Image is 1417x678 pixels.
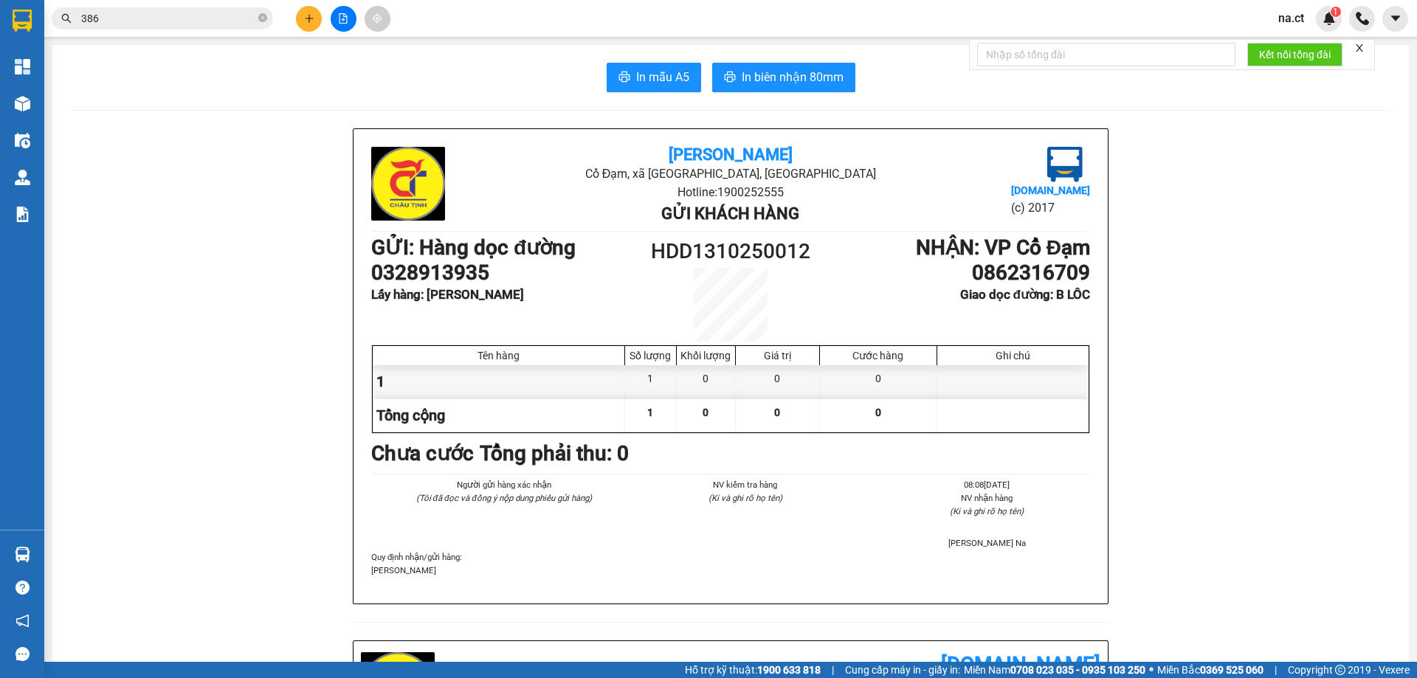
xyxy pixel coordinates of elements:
img: logo.jpg [371,147,445,221]
b: Gửi khách hàng [661,204,799,223]
span: Miền Bắc [1157,662,1263,678]
span: message [15,647,30,661]
strong: 0708 023 035 - 0935 103 250 [1010,664,1145,676]
li: 08:08[DATE] [884,478,1090,491]
input: Nhập số tổng đài [977,43,1235,66]
span: Miền Nam [964,662,1145,678]
li: (c) 2017 [1011,198,1090,217]
button: file-add [331,6,356,32]
button: caret-down [1382,6,1408,32]
span: caret-down [1389,12,1402,25]
span: | [1275,662,1277,678]
i: (Kí và ghi rõ họ tên) [708,493,782,503]
img: warehouse-icon [15,133,30,148]
li: Hotline: 1900252555 [491,183,970,201]
li: [PERSON_NAME] Na [884,536,1090,550]
div: 0 [820,365,937,398]
img: logo.jpg [1047,147,1083,182]
span: search [61,13,72,24]
b: GỬI : Hàng dọc đường [371,235,576,260]
div: Quy định nhận/gửi hàng : [371,550,1090,577]
span: na.ct [1266,9,1316,27]
img: warehouse-icon [15,96,30,111]
div: Tên hàng [376,350,621,362]
span: close [1354,43,1365,53]
span: Kết nối tổng đài [1259,46,1331,63]
b: Lấy hàng : [PERSON_NAME] [371,287,524,302]
input: Tìm tên, số ĐT hoặc mã đơn [81,10,255,27]
b: [DOMAIN_NAME] [941,652,1100,677]
img: warehouse-icon [15,547,30,562]
strong: 1900 633 818 [757,664,821,676]
img: logo-vxr [13,10,32,32]
span: printer [618,71,630,85]
span: 0 [703,407,708,418]
span: close-circle [258,12,267,26]
li: NV nhận hàng [884,491,1090,505]
img: warehouse-icon [15,170,30,185]
span: Tổng cộng [376,407,445,424]
span: copyright [1335,665,1345,675]
span: close-circle [258,13,267,22]
b: Giao dọc đường: B LÔC [960,287,1090,302]
div: 0 [677,365,736,398]
span: Hỗ trợ kỹ thuật: [685,662,821,678]
b: Tổng phải thu: 0 [480,441,629,466]
span: question-circle [15,581,30,595]
b: Chưa cước [371,441,474,466]
div: Số lượng [629,350,672,362]
li: Người gửi hàng xác nhận [401,478,607,491]
li: Cổ Đạm, xã [GEOGRAPHIC_DATA], [GEOGRAPHIC_DATA] [491,165,970,183]
div: 0 [736,365,820,398]
span: aim [372,13,382,24]
span: | [832,662,834,678]
span: 1 [1333,7,1338,17]
span: 0 [774,407,780,418]
p: [PERSON_NAME] [371,564,1090,577]
span: Cung cấp máy in - giấy in: [845,662,960,678]
h1: HDD1310250012 [641,235,821,268]
button: Kết nối tổng đài [1247,43,1342,66]
span: In biên nhận 80mm [742,68,844,86]
div: Giá trị [739,350,816,362]
span: plus [304,13,314,24]
h1: 0862316709 [821,260,1090,286]
button: aim [365,6,390,32]
i: (Tôi đã đọc và đồng ý nộp dung phiếu gửi hàng) [416,493,592,503]
b: [PERSON_NAME] [669,145,793,164]
b: NHẬN : VP Cổ Đạm [916,235,1090,260]
button: plus [296,6,322,32]
span: 1 [647,407,653,418]
span: notification [15,614,30,628]
span: ⚪️ [1149,667,1154,673]
button: printerIn biên nhận 80mm [712,63,855,92]
div: Khối lượng [680,350,731,362]
i: (Kí và ghi rõ họ tên) [950,506,1024,516]
span: In mẫu A5 [636,68,689,86]
img: icon-new-feature [1323,12,1336,25]
div: 1 [625,365,677,398]
div: Ghi chú [941,350,1085,362]
img: dashboard-icon [15,59,30,75]
img: solution-icon [15,207,30,222]
div: Cước hàng [824,350,933,362]
strong: 0369 525 060 [1200,664,1263,676]
button: printerIn mẫu A5 [607,63,701,92]
span: file-add [338,13,348,24]
h1: 0328913935 [371,260,641,286]
span: printer [724,71,736,85]
sup: 1 [1331,7,1341,17]
div: 1 [373,365,625,398]
b: [DOMAIN_NAME] [1011,184,1090,196]
li: NV kiểm tra hàng [642,478,848,491]
span: 0 [875,407,881,418]
img: phone-icon [1356,12,1369,25]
